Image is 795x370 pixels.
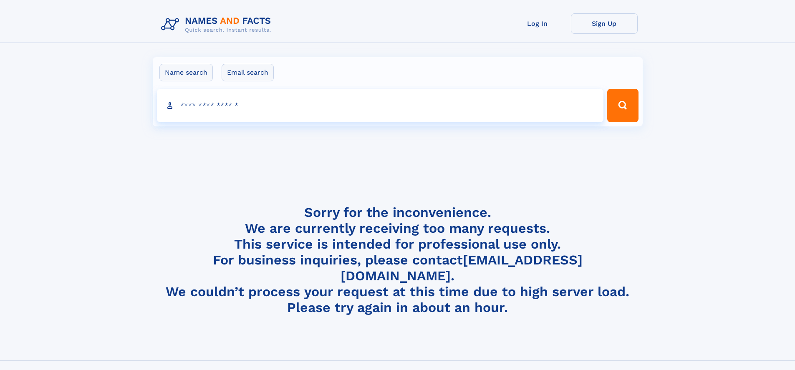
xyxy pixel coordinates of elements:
[157,89,604,122] input: search input
[607,89,638,122] button: Search Button
[158,13,278,36] img: Logo Names and Facts
[222,64,274,81] label: Email search
[571,13,638,34] a: Sign Up
[159,64,213,81] label: Name search
[504,13,571,34] a: Log In
[341,252,583,284] a: [EMAIL_ADDRESS][DOMAIN_NAME]
[158,204,638,316] h4: Sorry for the inconvenience. We are currently receiving too many requests. This service is intend...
